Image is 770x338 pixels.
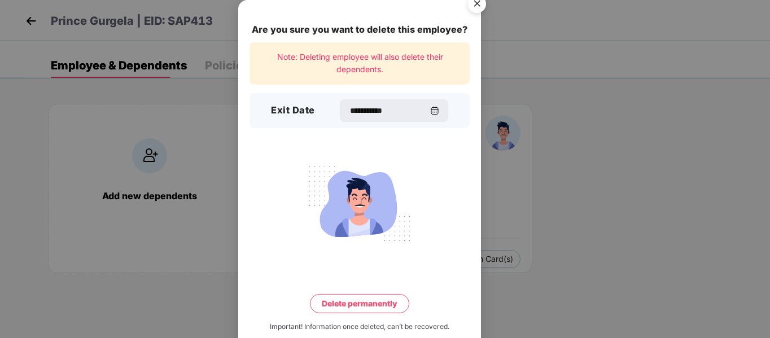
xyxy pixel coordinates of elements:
[296,160,423,248] img: svg+xml;base64,PHN2ZyB4bWxucz0iaHR0cDovL3d3dy53My5vcmcvMjAwMC9zdmciIHdpZHRoPSIyMjQiIGhlaWdodD0iMT...
[270,322,449,332] div: Important! Information once deleted, can’t be recovered.
[430,106,439,115] img: svg+xml;base64,PHN2ZyBpZD0iQ2FsZW5kYXItMzJ4MzIiIHhtbG5zPSJodHRwOi8vd3d3LnczLm9yZy8yMDAwL3N2ZyIgd2...
[250,42,470,85] div: Note: Deleting employee will also delete their dependents.
[250,23,470,37] div: Are you sure you want to delete this employee?
[271,103,315,118] h3: Exit Date
[310,294,409,313] button: Delete permanently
